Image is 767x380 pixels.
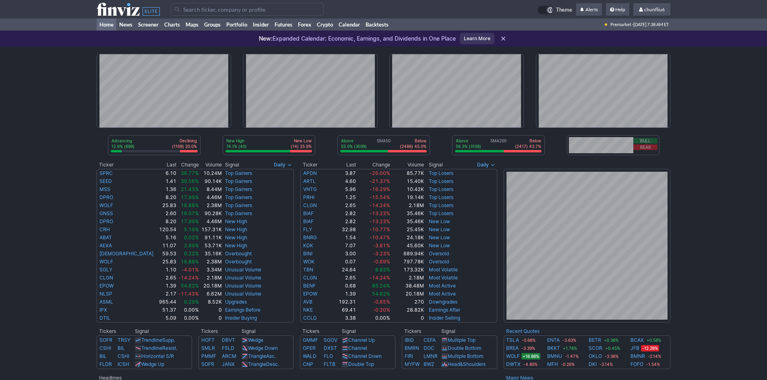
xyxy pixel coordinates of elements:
a: Wedge Down [248,345,278,351]
td: 24.18K [391,234,424,242]
td: 1.10 [157,266,177,274]
a: JFB [631,344,639,352]
a: BIAF [303,210,314,216]
a: Groups [201,18,223,31]
a: Top Losers [429,202,453,208]
a: FSLD [222,345,234,351]
a: TriangleDesc. [248,361,279,367]
td: 10.24M [199,169,222,177]
td: 15.40K [391,177,424,185]
a: New Low [429,242,450,249]
a: BIAF [303,218,314,224]
a: TRSY [118,337,130,343]
a: BMNU [547,352,562,360]
p: Advancing [112,138,134,144]
td: 5.96 [328,185,357,193]
a: DOC [424,345,434,351]
a: Top Losers [429,194,453,200]
td: 59.53 [157,250,177,258]
a: Oversold [429,251,449,257]
button: Bull [633,138,657,144]
div: SMA50 [340,138,427,150]
span: -13.23% [370,210,390,216]
p: 12.6% (699) [112,144,134,149]
a: Channel Up [348,337,375,343]
a: GMMF [303,337,318,343]
a: WALD [303,353,316,359]
a: JANX [222,361,235,367]
a: Screener [135,18,161,31]
a: New High [225,234,247,240]
td: 2.17 [157,290,177,298]
a: EPOW [99,283,114,289]
a: BMNR [631,352,645,360]
span: 16.07% [181,210,199,216]
span: [DATE] 7:38 AM ET [633,18,669,31]
a: NLSP [99,291,112,297]
a: Wedge [248,337,263,343]
td: 7.07 [328,242,357,250]
p: Below [400,138,426,144]
span: 85.24% [372,283,390,289]
span: 17.99% [181,218,199,224]
b: Recent Quotes [506,328,540,334]
th: Last [157,161,177,169]
a: Learn More [460,33,494,44]
td: 0.07 [328,258,357,266]
a: Most Volatile [429,275,458,281]
a: TSLA [506,336,519,344]
a: SEED [99,178,112,184]
a: DWTX [506,360,521,368]
span: Theme [556,6,572,14]
span: -10.77% [370,226,390,232]
a: AEXA [99,242,112,249]
a: APDN [303,170,317,176]
a: DPRO [99,218,113,224]
a: SOFR [201,361,214,367]
span: 16.88% [181,202,199,208]
a: Channel Down [348,353,382,359]
span: 0.02% [184,234,199,240]
td: 797.78K [391,258,424,266]
a: DTIL [99,315,110,321]
a: OKLO [589,352,602,360]
a: TriangleAsc. [248,353,276,359]
a: LMNR [424,353,438,359]
a: Earnings Before [225,307,260,313]
span: 2.69% [184,242,199,249]
a: WOK [303,259,314,265]
a: FLTB [324,361,335,367]
p: (1109) 20.0% [172,144,197,149]
td: 2.18M [391,201,424,210]
span: Trendline [141,337,162,343]
td: 25.83 [157,258,177,266]
a: Head&Shoulders [448,361,486,367]
a: CLGN [99,275,113,281]
a: PMMF [201,353,216,359]
td: 8.20 [157,218,177,226]
td: 3.87 [328,169,357,177]
a: BREA [506,344,519,352]
a: Top Gainers [225,178,252,184]
a: SGLY [99,267,112,273]
a: Insider Selling [429,315,460,321]
a: SOFR [99,337,112,343]
a: BCAX [631,336,644,344]
a: CLGN [303,275,317,281]
th: Volume [391,161,424,169]
td: 35.46K [391,210,424,218]
a: DPRO [99,194,113,200]
span: -10.47% [370,234,390,240]
span: -26.00% [370,170,390,176]
button: Bear [633,144,657,150]
a: Horizontal S/R [141,353,174,359]
span: -4.01% [182,267,199,273]
p: Declining [172,138,197,144]
td: 1.25 [328,193,357,201]
td: 8.20 [157,193,177,201]
span: -0.69% [373,259,390,265]
a: HOFT [201,337,215,343]
a: Maps [183,18,201,31]
td: 35.46K [391,218,424,226]
a: TrendlineResist. [141,345,177,351]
